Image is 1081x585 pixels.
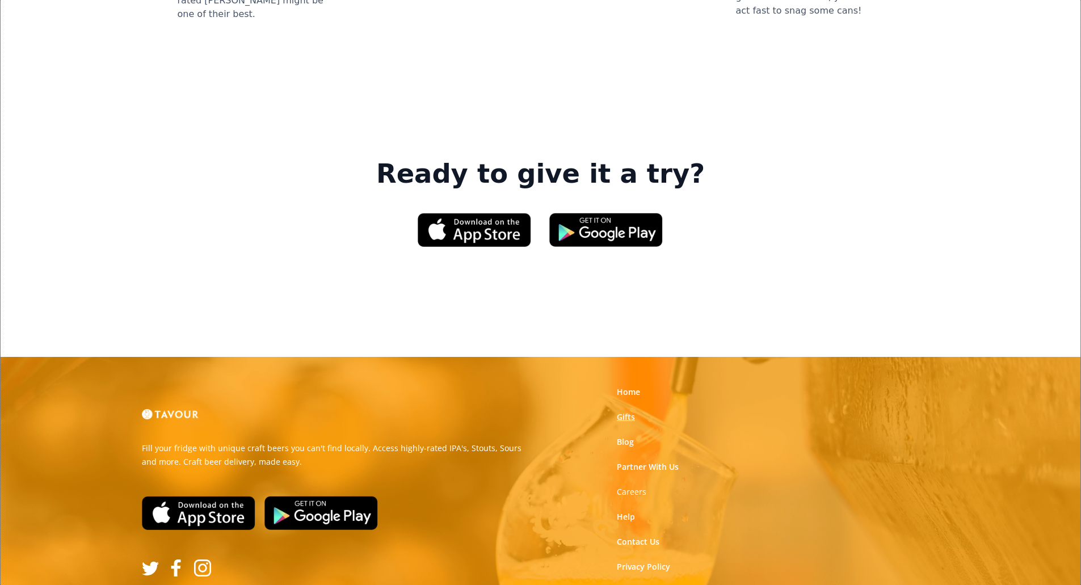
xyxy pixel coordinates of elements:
[617,386,640,398] a: Home
[617,461,679,473] a: Partner With Us
[617,561,670,573] a: Privacy Policy
[617,511,635,523] a: Help
[617,411,635,423] a: Gifts
[376,158,705,190] strong: Ready to give it a try?
[617,536,659,548] a: Contact Us
[142,441,532,469] p: Fill your fridge with unique craft beers you can't find locally. Access highly-rated IPA's, Stout...
[617,486,646,498] a: Careers
[617,436,634,448] a: Blog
